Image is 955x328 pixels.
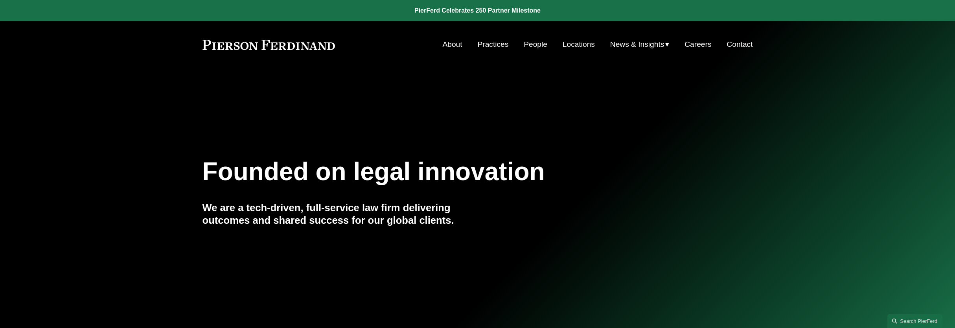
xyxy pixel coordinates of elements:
a: Careers [685,37,711,52]
a: Practices [477,37,508,52]
span: News & Insights [610,38,664,52]
a: folder dropdown [610,37,670,52]
a: Locations [563,37,595,52]
a: Search this site [887,314,942,328]
a: Contact [727,37,753,52]
a: People [524,37,547,52]
h4: We are a tech-driven, full-service law firm delivering outcomes and shared success for our global... [202,201,478,227]
h1: Founded on legal innovation [202,157,661,186]
a: About [442,37,462,52]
